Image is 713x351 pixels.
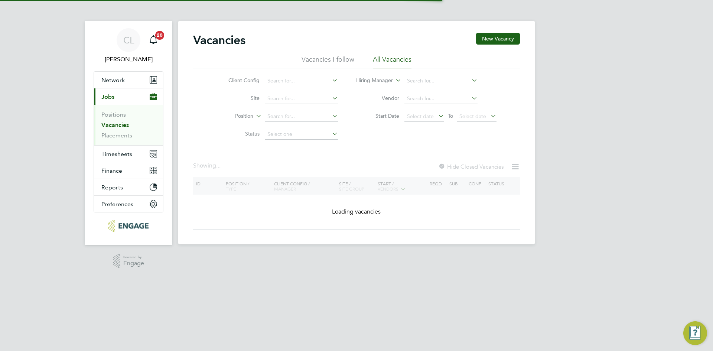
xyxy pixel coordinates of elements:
[438,163,504,170] label: Hide Closed Vacancies
[113,254,144,268] a: Powered byEngage
[94,196,163,212] button: Preferences
[94,220,163,232] a: Go to home page
[94,72,163,88] button: Network
[146,28,161,52] a: 20
[85,21,172,245] nav: Main navigation
[350,77,393,84] label: Hiring Manager
[373,55,411,68] li: All Vacancies
[108,220,148,232] img: protechltd-logo-retina.png
[94,28,163,64] a: CL[PERSON_NAME]
[101,77,125,84] span: Network
[683,321,707,345] button: Engage Resource Center
[94,88,163,105] button: Jobs
[446,111,455,121] span: To
[265,129,338,140] input: Select one
[101,201,133,208] span: Preferences
[217,95,260,101] label: Site
[94,55,163,64] span: Chloe Lyons
[123,35,134,45] span: CL
[265,76,338,86] input: Search for...
[459,113,486,120] span: Select date
[356,113,399,119] label: Start Date
[101,93,114,100] span: Jobs
[123,254,144,260] span: Powered by
[476,33,520,45] button: New Vacancy
[193,33,245,48] h2: Vacancies
[265,111,338,122] input: Search for...
[101,184,123,191] span: Reports
[155,31,164,40] span: 20
[217,77,260,84] label: Client Config
[302,55,354,68] li: Vacancies I follow
[94,179,163,195] button: Reports
[94,146,163,162] button: Timesheets
[356,95,399,101] label: Vendor
[211,113,253,120] label: Position
[101,132,132,139] a: Placements
[265,94,338,104] input: Search for...
[217,130,260,137] label: Status
[216,162,221,169] span: ...
[101,167,122,174] span: Finance
[101,150,132,157] span: Timesheets
[407,113,434,120] span: Select date
[193,162,222,170] div: Showing
[94,162,163,179] button: Finance
[123,260,144,267] span: Engage
[101,121,129,129] a: Vacancies
[94,105,163,145] div: Jobs
[404,76,478,86] input: Search for...
[101,111,126,118] a: Positions
[404,94,478,104] input: Search for...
